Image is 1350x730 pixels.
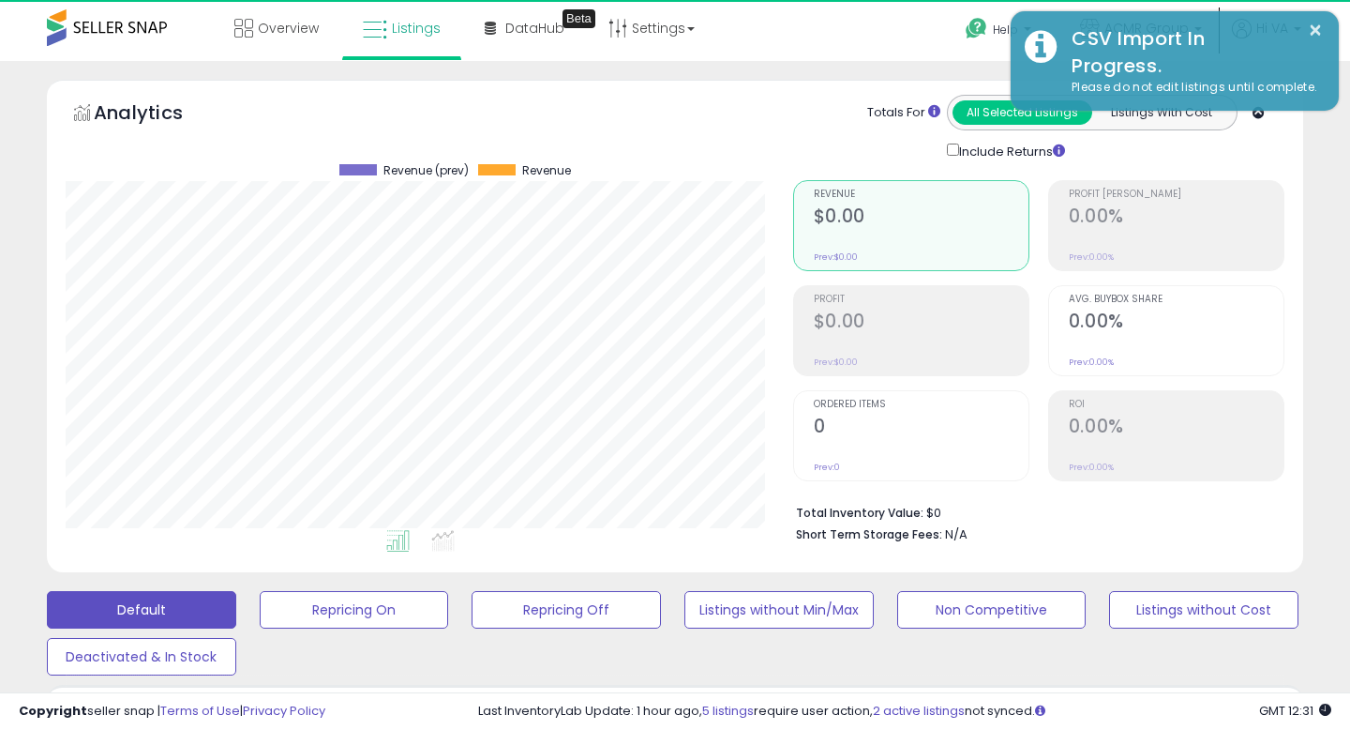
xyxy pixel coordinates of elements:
b: Short Term Storage Fees: [796,526,942,542]
a: Privacy Policy [243,702,325,720]
button: Listings without Min/Max [684,591,874,629]
h2: 0.00% [1069,311,1283,336]
span: Avg. Buybox Share [1069,295,1283,305]
strong: Copyright [19,702,87,720]
div: CSV Import In Progress. [1057,25,1325,79]
div: Last InventoryLab Update: 1 hour ago, require user action, not synced. [478,703,1331,721]
small: Prev: $0.00 [814,251,858,263]
span: Profit [814,295,1028,305]
div: Totals For [867,104,940,122]
button: Non Competitive [897,591,1087,629]
a: 5 listings [702,702,754,720]
div: seller snap | | [19,703,325,721]
button: Deactivated & In Stock [47,638,236,676]
small: Prev: 0.00% [1069,462,1114,473]
small: Prev: 0.00% [1069,251,1114,263]
span: Revenue [814,190,1028,200]
span: Revenue (prev) [383,164,469,177]
span: Revenue [522,164,571,177]
span: Overview [258,19,319,38]
div: Include Returns [933,140,1087,161]
span: Listings [392,19,441,38]
li: $0 [796,500,1270,523]
span: Ordered Items [814,400,1028,410]
h5: Analytics [94,99,219,130]
h2: $0.00 [814,205,1028,231]
b: Total Inventory Value: [796,505,923,521]
h2: $0.00 [814,311,1028,336]
span: DataHub [505,19,564,38]
button: Listings With Cost [1091,100,1231,125]
h2: 0.00% [1069,205,1283,231]
i: Get Help [965,17,988,40]
span: N/A [945,525,967,543]
button: Repricing On [260,591,449,629]
span: Profit [PERSON_NAME] [1069,190,1283,200]
small: Prev: $0.00 [814,357,858,368]
button: Repricing Off [472,591,661,629]
small: Prev: 0.00% [1069,357,1114,368]
a: 2 active listings [873,702,965,720]
span: Help [993,22,1018,38]
div: Tooltip anchor [562,9,595,28]
button: Listings without Cost [1109,591,1298,629]
a: Help [951,3,1050,61]
span: ROI [1069,400,1283,410]
h2: 0 [814,416,1028,441]
a: Terms of Use [160,702,240,720]
h2: 0.00% [1069,416,1283,441]
div: Please do not edit listings until complete. [1057,79,1325,97]
span: 2025-10-10 12:31 GMT [1259,702,1331,720]
button: Default [47,591,236,629]
button: × [1308,19,1323,42]
button: All Selected Listings [952,100,1092,125]
small: Prev: 0 [814,462,840,473]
